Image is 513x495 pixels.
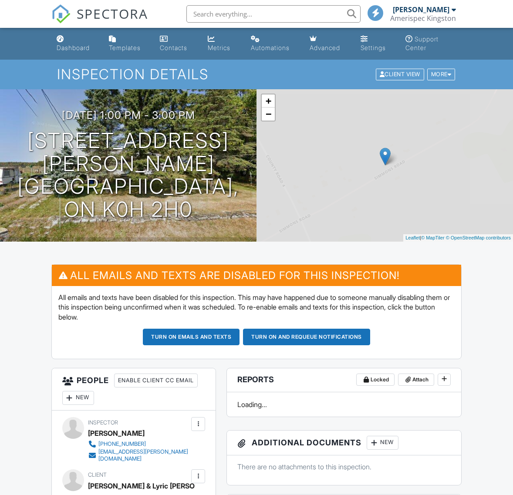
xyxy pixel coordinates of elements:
[62,109,195,121] h3: [DATE] 1:00 pm - 3:00 pm
[62,391,94,405] div: New
[77,4,148,23] span: SPECTORA
[393,5,449,14] div: [PERSON_NAME]
[14,129,243,221] h1: [STREET_ADDRESS][PERSON_NAME] [GEOGRAPHIC_DATA], ON K0H 2H0
[114,374,198,387] div: Enable Client CC Email
[204,31,240,56] a: Metrics
[186,5,361,23] input: Search everything...
[405,235,420,240] a: Leaflet
[88,440,189,448] a: [PHONE_NUMBER]
[262,108,275,121] a: Zoom out
[52,265,461,286] h3: All emails and texts are disabled for this inspection!
[105,31,149,56] a: Templates
[51,12,148,30] a: SPECTORA
[446,235,511,240] a: © OpenStreetMap contributors
[310,44,340,51] div: Advanced
[98,441,146,448] div: [PHONE_NUMBER]
[208,44,230,51] div: Metrics
[88,448,189,462] a: [EMAIL_ADDRESS][PERSON_NAME][DOMAIN_NAME]
[375,71,426,77] a: Client View
[405,35,439,51] div: Support Center
[58,293,455,322] p: All emails and texts have been disabled for this inspection. This may have happened due to someon...
[390,14,456,23] div: Amerispec Kingston
[403,234,513,242] div: |
[53,31,98,56] a: Dashboard
[402,31,460,56] a: Support Center
[421,235,445,240] a: © MapTiler
[143,329,240,345] button: Turn on emails and texts
[98,448,189,462] div: [EMAIL_ADDRESS][PERSON_NAME][DOMAIN_NAME]
[306,31,350,56] a: Advanced
[427,69,456,81] div: More
[57,44,90,51] div: Dashboard
[227,431,461,455] h3: Additional Documents
[247,31,300,56] a: Automations (Basic)
[156,31,197,56] a: Contacts
[237,462,451,471] p: There are no attachments to this inspection.
[88,471,107,478] span: Client
[251,44,290,51] div: Automations
[361,44,386,51] div: Settings
[367,436,398,450] div: New
[52,368,216,411] h3: People
[57,67,456,82] h1: Inspection Details
[109,44,141,51] div: Templates
[88,427,145,440] div: [PERSON_NAME]
[262,94,275,108] a: Zoom in
[51,4,71,24] img: The Best Home Inspection Software - Spectora
[243,329,370,345] button: Turn on and Requeue Notifications
[160,44,187,51] div: Contacts
[357,31,395,56] a: Settings
[88,419,118,426] span: Inspector
[376,69,424,81] div: Client View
